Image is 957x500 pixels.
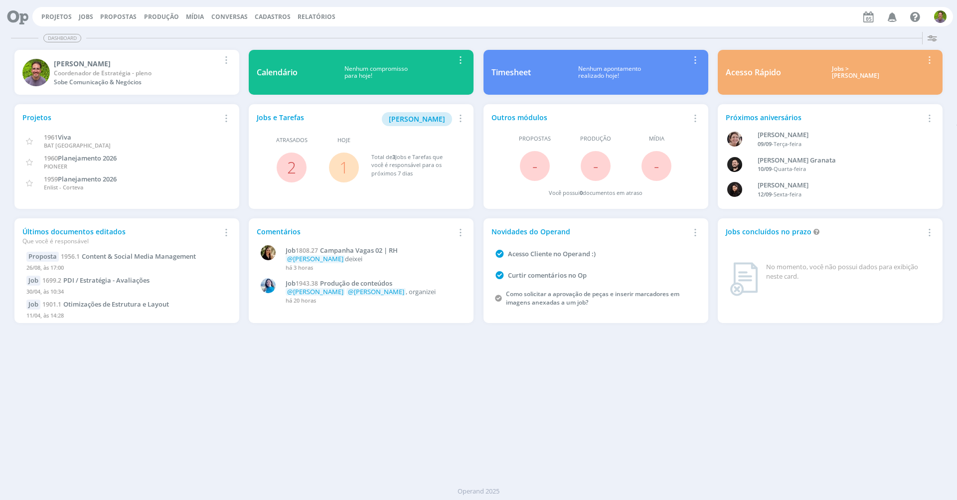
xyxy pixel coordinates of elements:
[42,300,61,309] span: 1901.1
[508,271,587,280] a: Curtir comentários no Op
[14,50,239,95] a: T[PERSON_NAME]Coordenador de Estratégia - plenoSobe Comunicação & Negócios
[44,132,71,142] a: 1961Viva
[392,153,395,161] span: 3
[257,66,298,78] div: Calendário
[758,130,919,140] div: Aline Beatriz Jackisch
[42,276,150,285] a: 1699.2PDI / Estratégia - Avaliações
[144,12,179,21] a: Produção
[491,226,689,237] div: Novidades do Operand
[58,174,117,183] span: Planejamento 2026
[26,252,59,262] div: Proposta
[211,12,248,21] a: Conversas
[758,165,919,173] div: -
[43,34,81,42] span: Dashboard
[758,140,772,148] span: 09/09
[44,163,67,170] span: PIONEER
[593,155,598,176] span: -
[63,300,169,309] span: Otimizações de Estrutura e Layout
[26,310,227,324] div: 11/04, às 14:28
[44,174,58,183] span: 1959
[82,252,196,261] span: Content & Social Media Management
[934,10,947,23] img: T
[726,66,781,78] div: Acesso Rápido
[26,276,40,286] div: Job
[22,226,220,246] div: Últimos documentos editados
[726,112,923,123] div: Próximos aniversários
[508,249,596,258] a: Acesso Cliente no Operand :)
[63,276,150,285] span: PDI / Estratégia - Avaliações
[44,154,58,163] span: 1960
[758,190,919,199] div: -
[42,276,61,285] span: 1699.2
[44,142,111,149] span: BAT [GEOGRAPHIC_DATA]
[26,286,227,300] div: 30/04, às 10:34
[257,112,454,126] div: Jobs e Tarefas
[774,140,801,148] span: Terça-feira
[649,135,664,143] span: Mídia
[286,297,316,304] span: há 20 horas
[58,154,117,163] span: Planejamento 2026
[38,13,75,21] button: Projetos
[44,174,117,183] a: 1959Planejamento 2026
[774,165,806,172] span: Quarta-feira
[320,279,392,288] span: Produção de conteúdos
[183,13,207,21] button: Mídia
[727,182,742,197] img: L
[491,112,689,123] div: Outros módulos
[371,153,456,178] div: Total de Jobs e Tarefas que você é responsável para os próximos 7 dias
[54,78,220,87] div: Sobe Comunicação & Negócios
[97,13,140,21] button: Propostas
[727,157,742,172] img: B
[483,50,708,95] a: TimesheetNenhum apontamentorealizado hoje!
[491,66,531,78] div: Timesheet
[79,12,93,21] a: Jobs
[42,300,169,309] a: 1901.1Otimizações de Estrutura e Layout
[348,287,404,296] span: @[PERSON_NAME]
[774,190,801,198] span: Sexta-feira
[54,69,220,78] div: Coordenador de Estratégia - pleno
[257,226,454,237] div: Comentários
[934,8,947,25] button: T
[339,157,348,178] a: 1
[730,262,758,296] img: dashboard_not_found.png
[789,65,923,80] div: Jobs > [PERSON_NAME]
[758,165,772,172] span: 10/09
[320,246,398,255] span: Campanha Vagas 02 | RH
[100,12,137,21] span: Propostas
[44,133,58,142] span: 1961
[766,262,931,282] div: No momento, você não possui dados para exibição neste card.
[389,114,445,124] span: [PERSON_NAME]
[580,189,583,196] span: 0
[286,288,460,296] p: , organizei
[337,136,350,145] span: Hoje
[26,300,40,310] div: Job
[758,190,772,198] span: 12/09
[382,114,452,123] a: [PERSON_NAME]
[261,278,276,293] img: E
[44,153,117,163] a: 1960Planejamento 2026
[286,280,460,288] a: Job1943.38Produção de conteúdos
[296,246,318,255] span: 1808.27
[580,135,611,143] span: Produção
[506,290,679,307] a: Como solicitar a aprovação de peças e inserir marcadores em imagens anexadas a um job?
[41,12,72,21] a: Projetos
[22,112,220,123] div: Projetos
[26,262,227,276] div: 26/08, às 17:00
[382,112,452,126] button: [PERSON_NAME]
[287,254,343,263] span: @[PERSON_NAME]
[549,189,642,197] div: Você possui documentos em atraso
[519,135,551,143] span: Propostas
[758,180,919,190] div: Luana da Silva de Andrade
[255,12,291,21] span: Cadastros
[758,140,919,149] div: -
[54,58,220,69] div: Thales Hohl
[286,264,313,271] span: há 3 horas
[252,13,294,21] button: Cadastros
[61,252,80,261] span: 1956.1
[654,155,659,176] span: -
[186,12,204,21] a: Mídia
[208,13,251,21] button: Conversas
[287,287,343,296] span: @[PERSON_NAME]
[726,226,923,237] div: Jobs concluídos no prazo
[58,133,71,142] span: Viva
